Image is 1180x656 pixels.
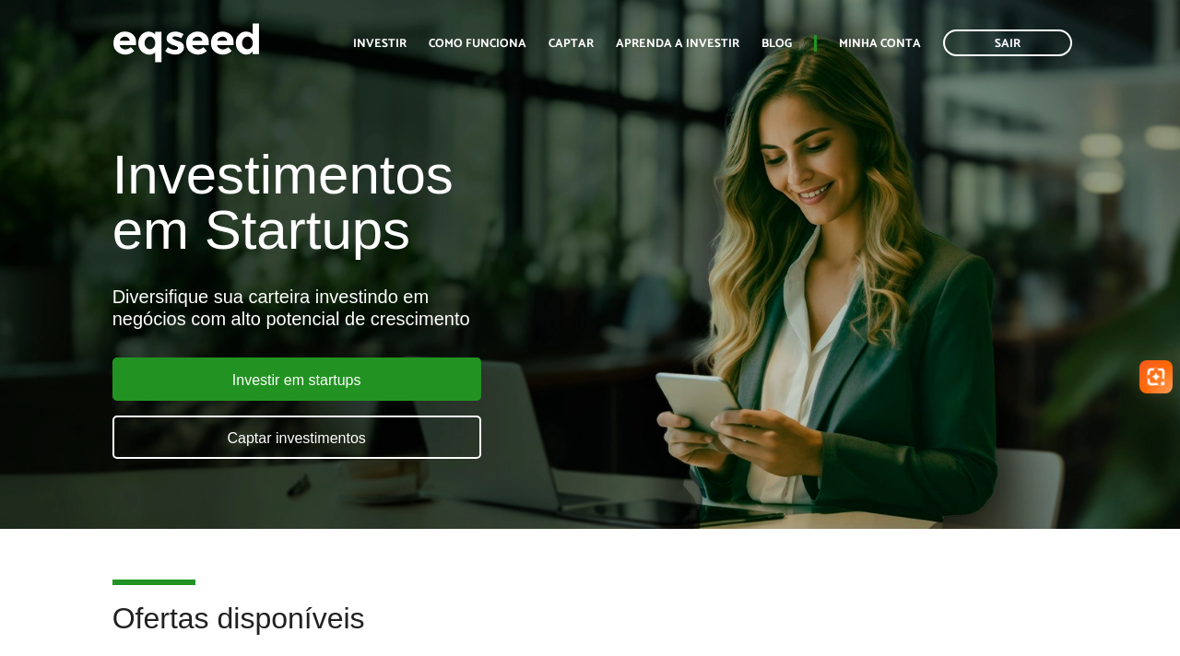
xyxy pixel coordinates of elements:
[943,29,1072,56] a: Sair
[112,147,675,258] h1: Investimentos em Startups
[839,38,921,50] a: Minha conta
[112,286,675,330] div: Diversifique sua carteira investindo em negócios com alto potencial de crescimento
[549,38,594,50] a: Captar
[429,38,526,50] a: Como funciona
[112,357,481,401] a: Investir em startups
[112,416,481,459] a: Captar investimentos
[761,38,792,50] a: Blog
[616,38,739,50] a: Aprenda a investir
[112,18,260,67] img: EqSeed
[353,38,407,50] a: Investir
